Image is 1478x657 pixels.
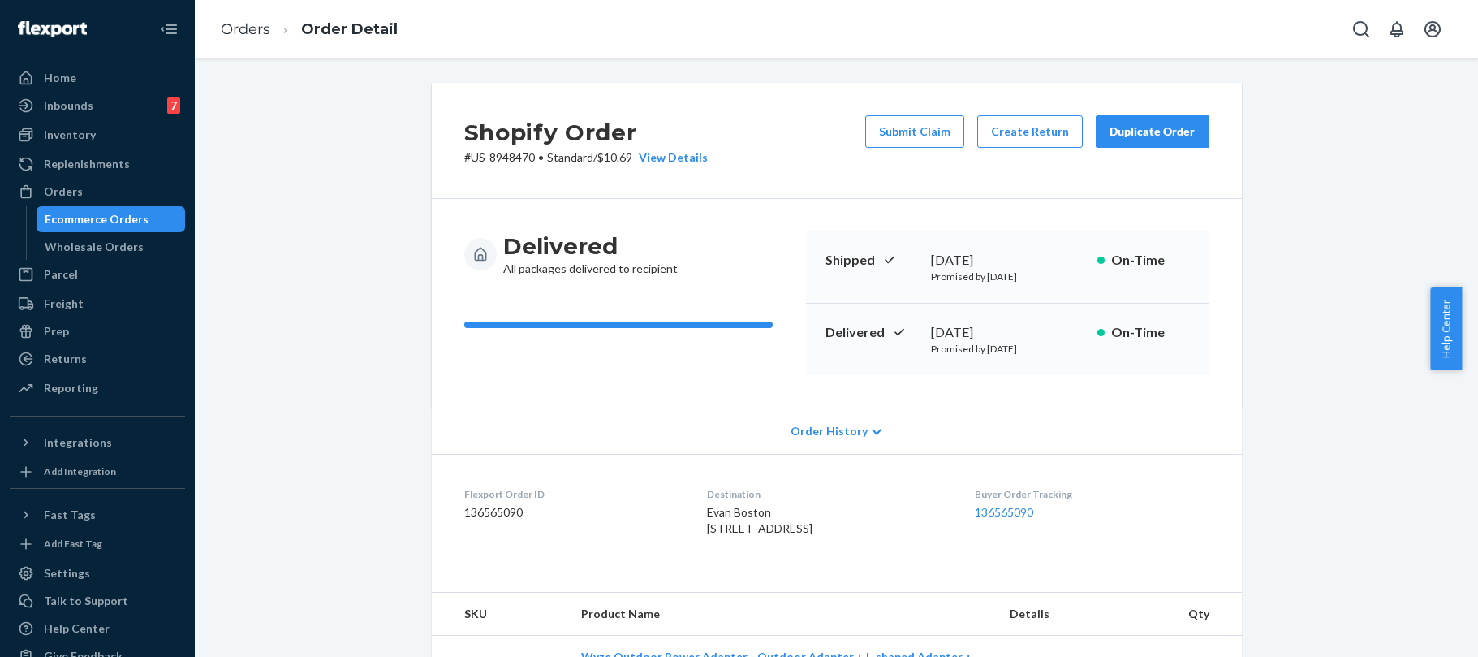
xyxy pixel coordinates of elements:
div: Wholesale Orders [45,239,144,255]
button: Close Navigation [153,13,185,45]
a: Orders [10,179,185,205]
button: Help Center [1430,287,1462,370]
span: • [538,150,544,164]
a: Ecommerce Orders [37,206,186,232]
h3: Delivered [503,231,678,261]
div: 7 [167,97,180,114]
a: Add Integration [10,462,185,482]
div: Fast Tags [44,507,96,523]
button: Open notifications [1381,13,1413,45]
a: 136565090 [975,505,1033,519]
a: Settings [10,560,185,586]
th: Details [997,593,1175,636]
dt: Destination [707,487,949,501]
p: Delivered [825,323,918,342]
p: On-Time [1111,251,1190,270]
ol: breadcrumbs [208,6,411,54]
div: Add Fast Tag [44,537,102,551]
img: Flexport logo [18,21,87,37]
h2: Shopify Order [464,115,708,149]
a: Order Detail [301,20,398,38]
div: Freight [44,296,84,312]
th: Product Name [568,593,997,636]
p: Promised by [DATE] [931,342,1084,356]
a: Reporting [10,375,185,401]
button: Talk to Support [10,588,185,614]
a: Parcel [10,262,185,287]
dd: 136565090 [464,504,681,521]
div: Talk to Support [44,593,128,609]
dt: Flexport Order ID [464,487,681,501]
a: Returns [10,346,185,372]
div: Add Integration [44,465,116,478]
a: Inventory [10,122,185,148]
div: Inventory [44,127,96,143]
button: Create Return [977,115,1083,148]
div: Settings [44,565,90,581]
span: Standard [547,150,593,164]
div: Reporting [44,380,98,396]
div: Home [44,70,76,86]
div: Duplicate Order [1110,123,1196,140]
a: Orders [221,20,270,38]
div: [DATE] [931,323,1084,342]
div: Inbounds [44,97,93,114]
button: Open Search Box [1345,13,1377,45]
th: Qty [1175,593,1242,636]
div: Parcel [44,266,78,283]
div: Returns [44,351,87,367]
button: View Details [632,149,708,166]
iframe: Opens a widget where you can chat to one of our agents [1375,608,1462,649]
p: Shipped [825,251,918,270]
a: Prep [10,318,185,344]
div: Help Center [44,620,110,637]
span: Evan Boston [STREET_ADDRESS] [707,505,812,535]
a: Freight [10,291,185,317]
a: Add Fast Tag [10,534,185,554]
button: Duplicate Order [1096,115,1209,148]
div: [DATE] [931,251,1084,270]
div: Orders [44,184,83,200]
p: # US-8948470 / $10.69 [464,149,708,166]
button: Fast Tags [10,502,185,528]
p: Promised by [DATE] [931,270,1084,283]
a: Help Center [10,616,185,642]
span: Order History [791,423,868,439]
div: Prep [44,323,69,339]
div: Ecommerce Orders [45,211,149,227]
dt: Buyer Order Tracking [975,487,1209,501]
a: Wholesale Orders [37,234,186,260]
button: Submit Claim [865,115,964,148]
p: On-Time [1111,323,1190,342]
button: Open account menu [1416,13,1449,45]
div: Replenishments [44,156,130,172]
a: Replenishments [10,151,185,177]
button: Integrations [10,430,185,456]
div: All packages delivered to recipient [503,231,678,277]
a: Inbounds7 [10,93,185,119]
th: SKU [432,593,568,636]
a: Home [10,65,185,91]
div: Integrations [44,434,112,451]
